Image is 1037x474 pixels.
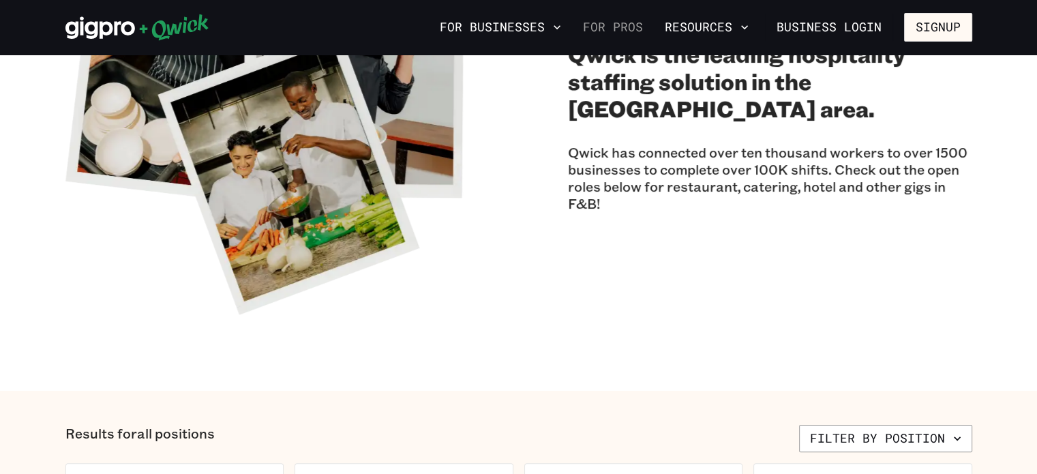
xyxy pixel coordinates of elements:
p: Qwick has connected over ten thousand workers to over 1500 businesses to complete over 100K shift... [568,144,972,212]
p: Results for all positions [65,425,215,452]
button: Filter by position [799,425,972,452]
h2: Qwick is the leading hospitality staffing solution in the [GEOGRAPHIC_DATA] area. [568,40,972,122]
a: Business Login [765,13,893,42]
a: For Pros [577,16,648,39]
button: Signup [904,13,972,42]
button: For Businesses [434,16,567,39]
button: Resources [659,16,754,39]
